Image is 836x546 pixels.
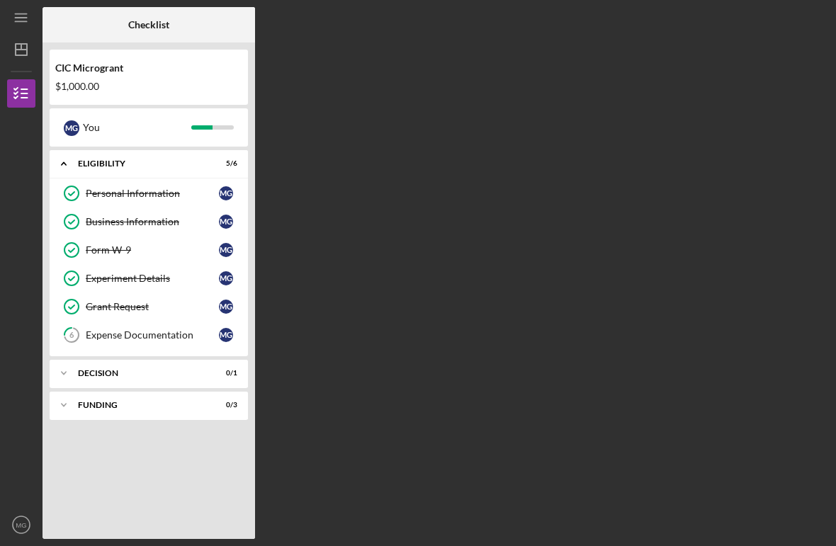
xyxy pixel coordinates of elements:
[86,301,219,312] div: Grant Request
[55,62,242,74] div: CIC Microgrant
[86,188,219,199] div: Personal Information
[16,521,26,529] text: MG
[55,81,242,92] div: $1,000.00
[78,369,202,377] div: Decision
[64,120,79,136] div: M G
[212,159,237,168] div: 5 / 6
[57,264,241,292] a: Experiment DetailsMG
[57,207,241,236] a: Business InformationMG
[219,186,233,200] div: M G
[83,115,191,140] div: You
[7,511,35,539] button: MG
[219,328,233,342] div: M G
[57,236,241,264] a: Form W-9MG
[78,159,202,168] div: ELIGIBILITY
[212,401,237,409] div: 0 / 3
[86,216,219,227] div: Business Information
[219,215,233,229] div: M G
[86,244,219,256] div: Form W-9
[219,300,233,314] div: M G
[86,329,219,341] div: Expense Documentation
[57,179,241,207] a: Personal InformationMG
[219,243,233,257] div: M G
[57,321,241,349] a: 6Expense DocumentationMG
[219,271,233,285] div: M G
[69,331,74,340] tspan: 6
[78,401,202,409] div: FUNDING
[57,292,241,321] a: Grant RequestMG
[86,273,219,284] div: Experiment Details
[212,369,237,377] div: 0 / 1
[128,19,169,30] b: Checklist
